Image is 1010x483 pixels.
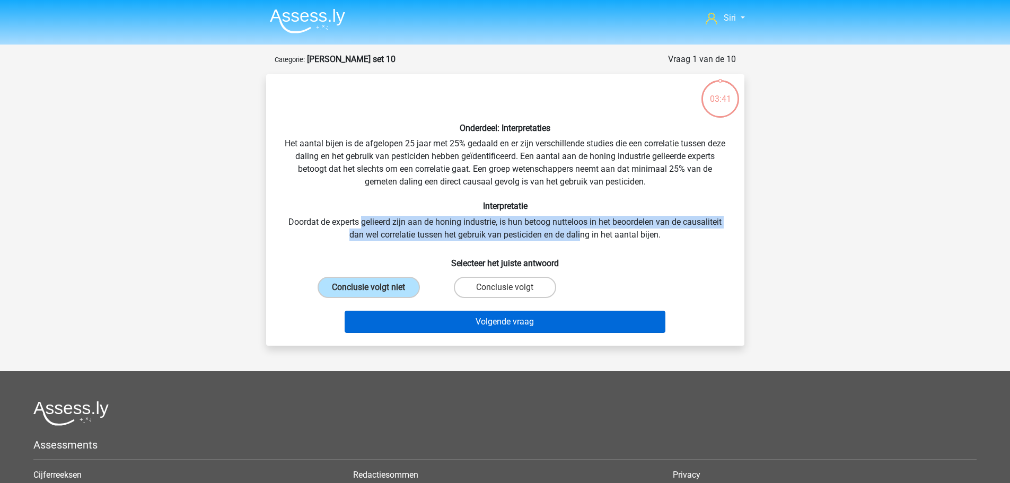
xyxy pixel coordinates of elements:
a: Cijferreeksen [33,470,82,480]
span: Siri [724,13,736,23]
div: 03:41 [700,79,740,106]
small: Categorie: [275,56,305,64]
img: Assessly [270,8,345,33]
button: Volgende vraag [345,311,665,333]
img: Assessly logo [33,401,109,426]
h6: Onderdeel: Interpretaties [283,123,727,133]
h5: Assessments [33,438,977,451]
a: Redactiesommen [353,470,418,480]
label: Conclusie volgt niet [318,277,420,298]
label: Conclusie volgt [454,277,556,298]
h6: Selecteer het juiste antwoord [283,250,727,268]
div: Vraag 1 van de 10 [668,53,736,66]
strong: [PERSON_NAME] set 10 [307,54,396,64]
div: Het aantal bijen is de afgelopen 25 jaar met 25% gedaald en er zijn verschillende studies die een... [270,83,740,337]
h6: Interpretatie [283,201,727,211]
a: Privacy [673,470,700,480]
a: Siri [701,12,749,24]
